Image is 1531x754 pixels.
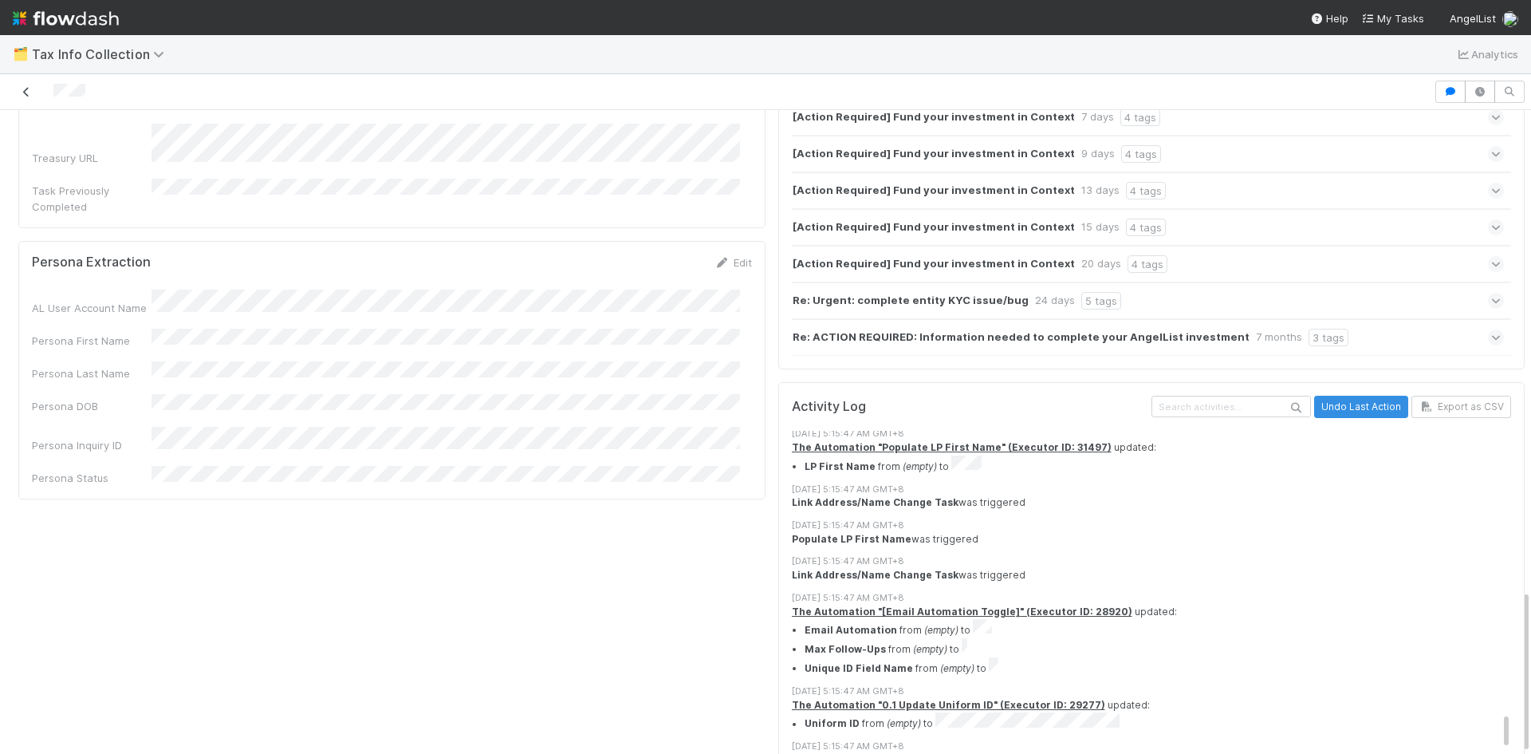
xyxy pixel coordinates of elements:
[793,182,1075,199] strong: [Action Required] Fund your investment in Context
[792,555,1524,568] div: [DATE] 5:15:47 AM GMT+8
[792,496,958,508] strong: Link Address/Name Change Task
[805,657,1524,677] li: from to
[805,662,913,674] strong: Unique ID Field Name
[13,5,119,32] img: logo-inverted-e16ddd16eac7371096b0.svg
[32,365,152,381] div: Persona Last Name
[13,47,29,61] span: 🗂️
[1081,255,1121,273] div: 20 days
[805,713,1524,732] li: from to
[1035,292,1075,310] div: 24 days
[1120,109,1160,126] div: 4 tags
[1361,10,1424,26] a: My Tasks
[792,399,1149,415] h5: Activity Log
[792,605,1524,677] div: updated:
[793,109,1075,126] strong: [Action Required] Fund your investment in Context
[1081,145,1115,163] div: 9 days
[1121,145,1161,163] div: 4 tags
[1081,292,1121,310] div: 5 tags
[805,638,1524,657] li: from to
[887,718,921,730] em: (empty)
[32,255,151,270] h5: Persona Extraction
[805,624,897,636] strong: Email Automation
[805,718,860,730] strong: Uniform ID
[1309,329,1348,346] div: 3 tags
[805,619,1524,638] li: from to
[792,568,1524,582] div: was triggered
[792,699,1105,711] a: The Automation "0.1 Update Uniform ID" (Executor ID: 29277)
[793,292,1029,310] strong: Re: Urgent: complete entity KYC issue/bug
[792,698,1524,732] div: updated:
[793,145,1075,163] strong: [Action Required] Fund your investment in Context
[714,256,752,269] a: Edit
[903,460,937,472] em: (empty)
[792,483,1524,496] div: [DATE] 5:15:47 AM GMT+8
[32,333,152,349] div: Persona First Name
[792,440,1524,474] div: updated:
[1310,10,1348,26] div: Help
[32,398,152,414] div: Persona DOB
[32,150,152,166] div: Treasury URL
[792,569,958,581] strong: Link Address/Name Change Task
[1411,396,1511,418] button: Export as CSV
[1128,255,1167,273] div: 4 tags
[1256,329,1302,346] div: 7 months
[1126,219,1166,236] div: 4 tags
[32,46,172,62] span: Tax Info Collection
[792,441,1112,453] a: The Automation "Populate LP First Name" (Executor ID: 31497)
[1455,45,1518,64] a: Analytics
[792,740,1524,753] div: [DATE] 5:15:47 AM GMT+8
[1361,12,1424,25] span: My Tasks
[805,456,1524,475] li: from to
[792,533,911,545] strong: Populate LP First Name
[32,183,152,215] div: Task Previously Completed
[924,624,958,636] em: (empty)
[940,662,974,674] em: (empty)
[792,495,1524,510] div: was triggered
[792,591,1524,605] div: [DATE] 5:15:47 AM GMT+8
[1151,396,1311,417] input: Search activities...
[793,329,1250,346] strong: Re: ACTION REQUIRED: Information needed to complete your AngelList investment
[1450,12,1496,25] span: AngelList
[32,470,152,486] div: Persona Status
[792,532,1524,547] div: was triggered
[1081,182,1120,199] div: 13 days
[1126,182,1166,199] div: 4 tags
[793,255,1075,273] strong: [Action Required] Fund your investment in Context
[792,427,1524,440] div: [DATE] 5:15:47 AM GMT+8
[805,643,886,655] strong: Max Follow-Ups
[1081,109,1114,126] div: 7 days
[1502,11,1518,27] img: avatar_0c8687a4-28be-40e9-aba5-f69283dcd0e7.png
[805,460,876,472] strong: LP First Name
[792,519,1524,532] div: [DATE] 5:15:47 AM GMT+8
[32,300,152,316] div: AL User Account Name
[913,643,947,655] em: (empty)
[793,219,1075,236] strong: [Action Required] Fund your investment in Context
[1081,219,1120,236] div: 15 days
[32,437,152,453] div: Persona Inquiry ID
[792,606,1132,618] a: The Automation "[Email Automation Toggle]" (Executor ID: 28920)
[1314,396,1408,418] button: Undo Last Action
[792,685,1524,698] div: [DATE] 5:15:47 AM GMT+8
